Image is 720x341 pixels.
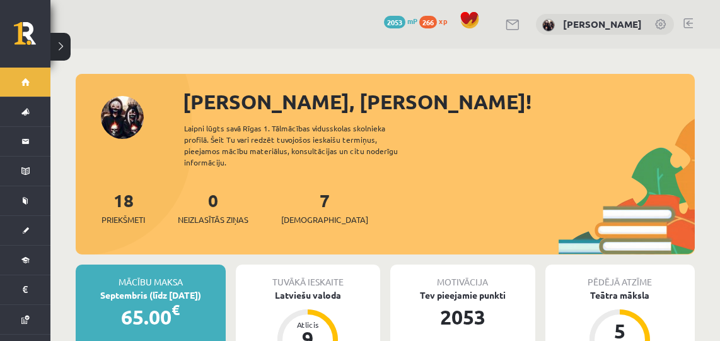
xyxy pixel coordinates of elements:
a: [PERSON_NAME] [563,18,642,30]
a: Rīgas 1. Tālmācības vidusskola [14,22,50,54]
img: Rolands Lokmanis [542,19,555,32]
a: 2053 mP [384,16,417,26]
div: Motivācija [390,265,535,289]
div: Latviešu valoda [236,289,381,302]
div: Pēdējā atzīme [545,265,695,289]
a: 18Priekšmeti [102,189,145,226]
div: Laipni lūgts savā Rīgas 1. Tālmācības vidusskolas skolnieka profilā. Šeit Tu vari redzēt tuvojošo... [184,123,420,168]
span: 2053 [384,16,405,28]
div: 5 [601,321,639,341]
div: [PERSON_NAME], [PERSON_NAME]! [183,87,695,117]
a: 0Neizlasītās ziņas [178,189,248,226]
span: xp [439,16,447,26]
span: € [171,301,180,319]
div: Mācību maksa [76,265,226,289]
span: [DEMOGRAPHIC_DATA] [281,213,368,226]
div: Tev pieejamie punkti [390,289,535,302]
div: 65.00 [76,302,226,332]
div: Atlicis [289,321,327,328]
span: 266 [419,16,437,28]
span: Priekšmeti [102,213,145,226]
span: mP [407,16,417,26]
a: 7[DEMOGRAPHIC_DATA] [281,189,368,226]
span: Neizlasītās ziņas [178,213,248,226]
div: Tuvākā ieskaite [236,265,381,289]
div: Septembris (līdz [DATE]) [76,289,226,302]
div: Teātra māksla [545,289,695,302]
div: 2053 [390,302,535,332]
a: 266 xp [419,16,453,26]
